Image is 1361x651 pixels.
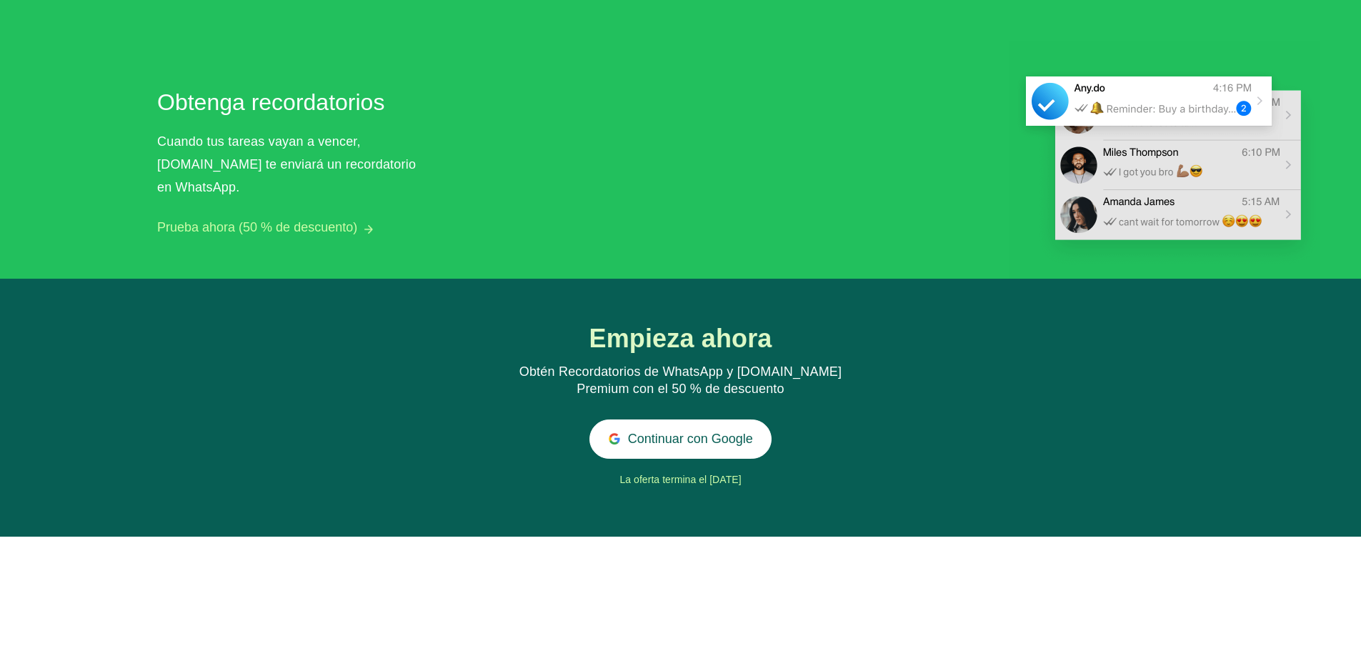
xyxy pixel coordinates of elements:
[549,324,813,353] h1: Empieza ahora
[157,130,429,199] div: Cuando tus tareas vayan a vencer, [DOMAIN_NAME] te enviará un recordatorio en WhatsApp.
[1009,41,1320,279] img: Obtener Recordatorios en WhatsApp
[589,419,772,459] button: Continuar con Google
[157,220,357,235] button: Prueba ahora (50 % de descuento)
[364,225,373,234] img: arrow
[414,469,947,491] div: La oferta termina el [DATE]
[157,85,422,119] h2: Obtenga recordatorios
[509,364,851,398] div: Obtén Recordatorios de WhatsApp y [DOMAIN_NAME] Premium con el 50 % de descuento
